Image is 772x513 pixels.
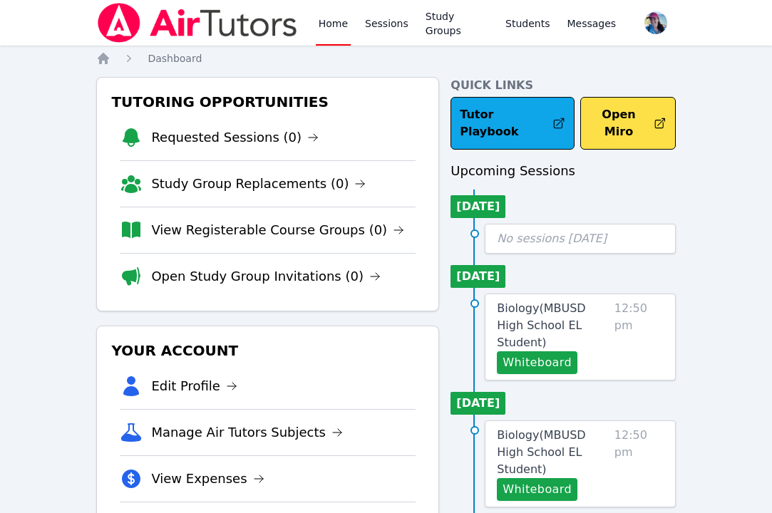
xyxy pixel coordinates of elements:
li: [DATE] [451,195,505,218]
button: Whiteboard [497,351,577,374]
a: View Expenses [151,469,264,489]
button: Whiteboard [497,478,577,501]
h4: Quick Links [451,77,675,94]
h3: Tutoring Opportunities [108,89,427,115]
button: Open Miro [580,97,676,150]
span: No sessions [DATE] [497,232,607,245]
nav: Breadcrumb [96,51,675,66]
a: Biology(MBUSD High School EL Student) [497,300,608,351]
a: Biology(MBUSD High School EL Student) [497,427,608,478]
a: Requested Sessions (0) [151,128,319,147]
span: 12:50 pm [614,300,664,374]
span: Biology ( MBUSD High School EL Student ) [497,301,585,349]
li: [DATE] [451,392,505,415]
a: Open Study Group Invitations (0) [151,266,381,286]
span: Messages [567,16,616,31]
h3: Upcoming Sessions [451,161,675,181]
h3: Your Account [108,338,427,363]
span: Dashboard [148,53,202,64]
a: Edit Profile [151,376,237,396]
a: Manage Air Tutors Subjects [151,423,343,442]
li: [DATE] [451,265,505,288]
a: Dashboard [148,51,202,66]
a: Tutor Playbook [451,97,575,150]
a: View Registerable Course Groups (0) [151,220,404,240]
span: Biology ( MBUSD High School EL Student ) [497,428,585,476]
a: Study Group Replacements (0) [151,174,366,194]
span: 12:50 pm [614,427,664,501]
img: Air Tutors [96,3,298,43]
